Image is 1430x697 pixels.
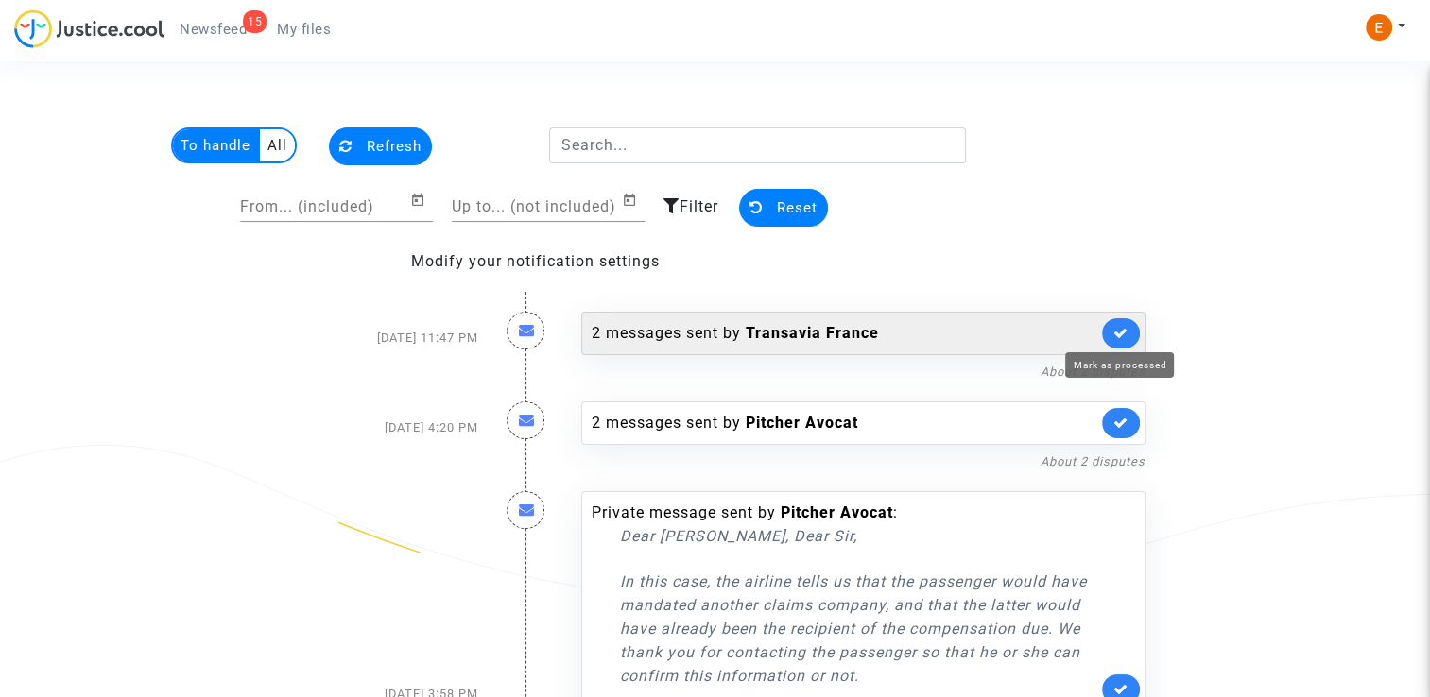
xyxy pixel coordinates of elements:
span: Newsfeed [180,21,247,38]
b: Transavia France [746,324,879,342]
font: 2 messages sent by [592,324,879,342]
div: [DATE] 4:20 PM [270,382,492,472]
div: [DATE] 11:47 PM [270,293,492,382]
p: Dear [PERSON_NAME], Dear Sir, [620,524,1097,548]
button: Open calendar [410,189,433,212]
img: jc-logo.svg [14,9,164,48]
p: In this case, the airline tells us that the passenger would have mandated another claims company,... [620,569,1097,688]
multi-toggle-item: To handle [173,129,260,161]
a: 15Newsfeed [164,15,262,43]
a: About 2 disputes [1041,454,1146,468]
b: Pitcher Avocat [746,414,858,432]
button: Open calendar [622,189,645,212]
span: Reset [777,199,818,216]
span: Filter [680,197,718,215]
font: 2 messages sent by [592,414,858,432]
input: Search... [549,127,966,163]
a: My files [262,15,346,43]
span: Refresh [367,138,422,155]
button: Reset [739,189,828,227]
span: My files [277,21,331,38]
img: ACg8ocIeiFvHKe4dA5oeRFd_CiCnuxWUEc1A2wYhRJE3TTWt=s96-c [1366,14,1392,41]
a: About 2 disputes [1041,365,1146,379]
b: Pitcher Avocat [781,503,893,521]
a: Modify your notification settings [411,252,660,270]
multi-toggle-item: All [260,129,295,161]
font: Private message sent by : [592,503,898,521]
button: Refresh [329,127,432,165]
div: 15 [243,10,267,33]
